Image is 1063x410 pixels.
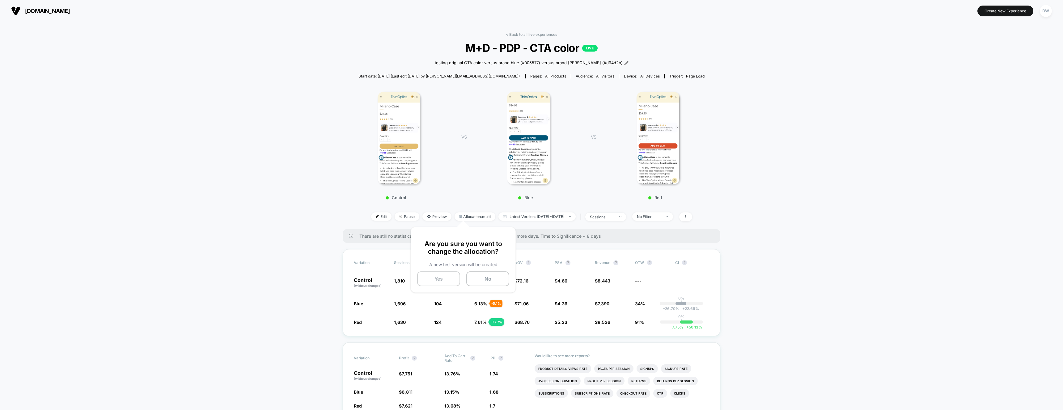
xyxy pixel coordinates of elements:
li: Signups [637,364,658,373]
span: 34% [635,301,645,306]
span: + [682,306,685,311]
span: Preview [422,212,451,221]
li: Avg Session Duration [535,377,581,385]
button: ? [498,356,503,361]
li: Clicks [670,389,689,398]
p: A new test version will be created [417,262,509,267]
button: ? [565,260,570,265]
img: edit [376,215,379,218]
span: 50.13 % [683,325,702,329]
span: 6.13 % [474,301,487,306]
span: 1,630 [394,320,406,325]
img: Blue main [507,92,550,184]
div: No Filter [637,214,662,219]
li: Pages Per Session [594,364,633,373]
p: 0% [678,296,684,300]
div: + 17.7 % [489,318,504,326]
span: 1,696 [394,301,406,306]
span: 7,621 [402,403,413,408]
span: Pause [395,212,419,221]
li: Returns [628,377,650,385]
div: Pages: [530,74,566,78]
li: Subscriptions Rate [571,389,613,398]
span: There are still no statistically significant results. We recommend waiting a few more days . Time... [359,233,708,239]
span: Profit [399,356,409,360]
span: $ [595,278,610,283]
span: VS [591,134,596,140]
span: M+D - PDP - CTA color [364,41,699,54]
button: ? [412,356,417,361]
button: Create New Experience [977,6,1033,16]
span: $ [515,301,529,306]
span: Variation [354,354,388,363]
button: ? [647,260,652,265]
p: 0% [678,314,684,319]
span: --- [675,279,709,288]
span: 13.76 % [444,371,460,376]
span: $ [555,301,567,306]
span: $ [595,320,610,325]
p: Control [343,195,449,200]
span: $ [399,389,413,395]
img: rebalance [459,215,462,218]
span: 7,390 [598,301,609,306]
img: Visually logo [11,6,20,15]
p: Would like to see more reports? [535,354,709,358]
span: Latest Version: [DATE] - [DATE] [498,212,576,221]
p: | [681,319,682,324]
span: --- [635,278,642,283]
p: LIVE [582,45,598,52]
span: Sessions [394,260,409,265]
span: $ [399,371,412,376]
span: (without changes) [354,377,382,380]
div: Audience: [576,74,614,78]
img: end [666,216,668,217]
p: Control [354,370,393,381]
span: $ [555,320,567,325]
div: Trigger: [669,74,705,78]
span: Blue [354,301,363,306]
span: Allocation: multi [455,212,495,221]
span: 8,443 [598,278,610,283]
span: Red [354,403,362,408]
img: Control main [378,92,421,184]
button: [DOMAIN_NAME] [9,6,72,16]
button: ? [682,260,687,265]
button: ? [613,260,618,265]
img: end [569,216,571,217]
span: 124 [434,320,442,325]
span: $ [515,320,530,325]
span: 4.36 [557,301,567,306]
li: Returns Per Session [653,377,698,385]
span: 1.7 [489,403,495,408]
span: testing original CTA color versus brand blue (#005577) versus brand [PERSON_NAME] (#d94d2b) [435,60,623,66]
button: DW [1038,5,1054,17]
button: No [466,271,509,286]
span: [DOMAIN_NAME] [25,8,70,14]
li: Profit Per Session [584,377,625,385]
span: 68.76 [517,320,530,325]
span: | [579,212,585,221]
span: -7.75 % [670,325,683,329]
div: - 5.1 % [490,300,502,307]
img: Red main [637,92,680,184]
span: OTW [635,260,669,265]
span: Page Load [686,74,705,78]
p: Are you sure you want to change the allocation? [417,240,509,255]
span: Edit [371,212,392,221]
li: Ctr [653,389,667,398]
span: 5.23 [557,320,567,325]
span: 4.66 [557,278,567,283]
button: ? [526,260,531,265]
span: 1.68 [489,389,498,395]
span: All Visitors [596,74,614,78]
span: $ [555,278,567,283]
p: | [681,300,682,305]
p: Red [602,195,708,200]
li: Checkout Rate [616,389,650,398]
span: -26.70 % [663,306,679,311]
span: 1,810 [394,278,405,283]
span: 13.68 % [444,403,460,408]
img: calendar [503,215,506,218]
span: 71.06 [517,301,529,306]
